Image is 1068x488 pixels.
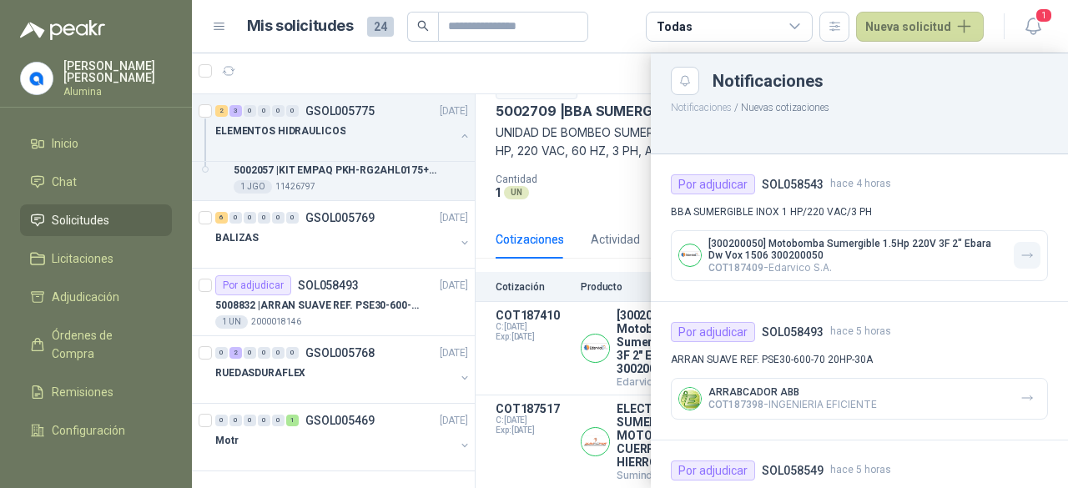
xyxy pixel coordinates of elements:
[830,324,891,340] span: hace 5 horas
[679,388,701,410] img: Company Logo
[52,249,113,268] span: Licitaciones
[20,128,172,159] a: Inicio
[1035,8,1053,23] span: 1
[762,461,824,480] h4: SOL058549
[20,166,172,198] a: Chat
[20,204,172,236] a: Solicitudes
[708,398,877,410] p: - INGENIERIA EFICIENTE
[671,174,755,194] div: Por adjudicar
[20,243,172,274] a: Licitaciones
[671,460,755,480] div: Por adjudicar
[52,134,78,153] span: Inicio
[671,67,699,95] button: Close
[52,326,156,363] span: Órdenes de Compra
[63,60,172,83] p: [PERSON_NAME] [PERSON_NAME]
[52,383,113,401] span: Remisiones
[708,262,763,274] span: COT187409
[708,238,1007,261] p: [300200050] Motobomba Sumergible 1.5Hp 220V 3F 2" Ebara Dw Vox 1506 300200050
[20,319,172,370] a: Órdenes de Compra
[247,14,354,38] h1: Mis solicitudes
[671,102,732,113] button: Notificaciones
[651,95,1068,116] p: / Nuevas cotizaciones
[20,415,172,446] a: Configuración
[671,204,1048,220] p: BBA SUMERGIBLE INOX 1 HP/220 VAC/3 PH
[20,20,105,40] img: Logo peakr
[830,462,891,478] span: hace 5 horas
[20,376,172,408] a: Remisiones
[830,176,891,192] span: hace 4 horas
[52,173,77,191] span: Chat
[417,20,429,32] span: search
[708,399,763,410] span: COT187398
[679,244,701,266] img: Company Logo
[713,73,1048,89] div: Notificaciones
[856,12,984,42] button: Nueva solicitud
[52,211,109,229] span: Solicitudes
[20,281,172,313] a: Adjudicación
[21,63,53,94] img: Company Logo
[52,421,125,440] span: Configuración
[762,175,824,194] h4: SOL058543
[708,261,1007,274] p: - Edarvico S.A.
[63,87,172,97] p: Alumina
[52,288,119,306] span: Adjudicación
[708,386,877,398] p: ARRABCADOR ABB
[657,18,692,36] div: Todas
[367,17,394,37] span: 24
[671,352,1048,368] p: ARRAN SUAVE REF. PSE30-600-70 20HP-30A
[671,322,755,342] div: Por adjudicar
[762,323,824,341] h4: SOL058493
[1018,12,1048,42] button: 1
